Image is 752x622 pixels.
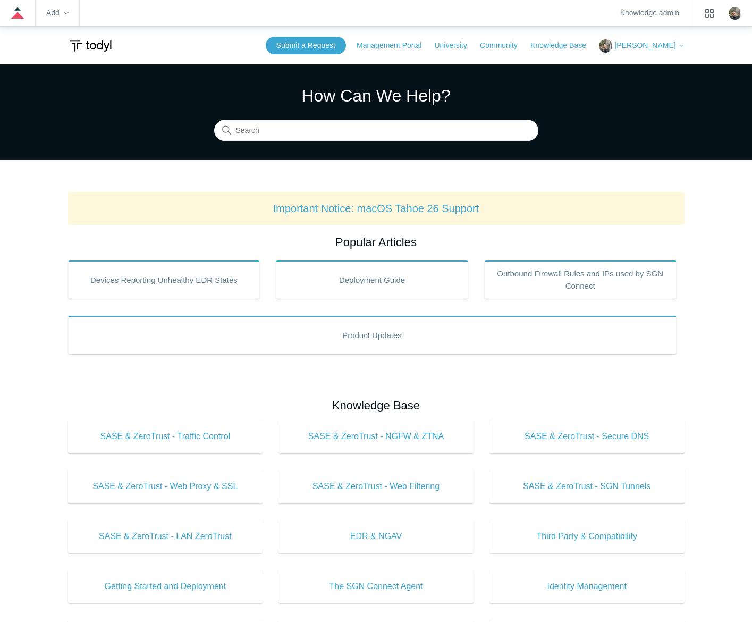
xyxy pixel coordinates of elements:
a: SASE & ZeroTrust - Traffic Control [68,419,263,453]
a: SASE & ZeroTrust - Web Filtering [278,469,474,503]
img: user avatar [729,7,741,20]
input: Search [214,120,538,141]
a: Outbound Firewall Rules and IPs used by SGN Connect [484,260,677,299]
span: SASE & ZeroTrust - Traffic Control [84,430,247,443]
a: EDR & NGAV [278,519,474,553]
a: Third Party & Compatibility [489,519,685,553]
span: EDR & NGAV [294,530,458,543]
span: SASE & ZeroTrust - Web Filtering [294,480,458,493]
a: SASE & ZeroTrust - Secure DNS [489,419,685,453]
a: SASE & ZeroTrust - Web Proxy & SSL [68,469,263,503]
a: Management Portal [357,40,432,51]
a: Community [480,40,528,51]
span: SASE & ZeroTrust - NGFW & ZTNA [294,430,458,443]
a: Knowledge admin [620,10,679,16]
h2: Popular Articles [68,233,685,251]
a: SASE & ZeroTrust - SGN Tunnels [489,469,685,503]
zd-hc-trigger: Click your profile icon to open the profile menu [729,7,741,20]
span: SASE & ZeroTrust - SGN Tunnels [505,480,669,493]
a: Getting Started and Deployment [68,569,263,603]
zd-hc-trigger: Add [46,10,69,16]
span: Third Party & Compatibility [505,530,669,543]
span: [PERSON_NAME] [614,41,675,49]
a: University [434,40,477,51]
span: Identity Management [505,580,669,593]
a: Knowledge Base [530,40,597,51]
span: Getting Started and Deployment [84,580,247,593]
a: Submit a Request [266,37,346,54]
button: [PERSON_NAME] [599,39,684,53]
h1: How Can We Help? [214,83,538,108]
a: Important Notice: macOS Tahoe 26 Support [273,203,479,214]
a: Identity Management [489,569,685,603]
a: Devices Reporting Unhealthy EDR States [68,260,260,299]
span: SASE & ZeroTrust - LAN ZeroTrust [84,530,247,543]
a: The SGN Connect Agent [278,569,474,603]
span: The SGN Connect Agent [294,580,458,593]
span: SASE & ZeroTrust - Secure DNS [505,430,669,443]
span: SASE & ZeroTrust - Web Proxy & SSL [84,480,247,493]
h2: Knowledge Base [68,397,685,414]
img: Todyl Support Center Help Center home page [68,36,113,56]
a: Deployment Guide [276,260,468,299]
a: SASE & ZeroTrust - NGFW & ZTNA [278,419,474,453]
a: Product Updates [68,316,677,354]
a: SASE & ZeroTrust - LAN ZeroTrust [68,519,263,553]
